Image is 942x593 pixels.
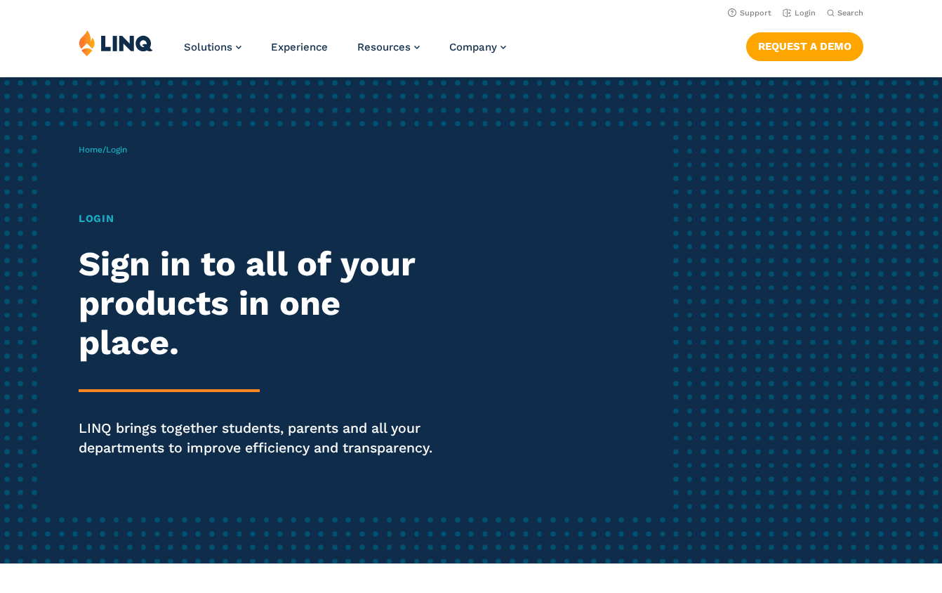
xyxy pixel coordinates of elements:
nav: Button Navigation [746,30,863,60]
a: Experience [271,41,328,53]
a: Request a Demo [746,32,863,60]
h2: Sign in to all of your products in one place. [79,245,442,362]
a: Login [783,8,816,18]
a: Resources [357,41,420,53]
a: Home [79,145,102,155]
span: / [79,145,127,155]
nav: Primary Navigation [184,30,506,76]
span: Resources [357,41,411,53]
p: LINQ brings together students, parents and all your departments to improve efficiency and transpa... [79,419,442,458]
a: Solutions [184,41,241,53]
span: Company [449,41,497,53]
h1: Login [79,211,442,226]
span: Login [106,145,127,155]
span: Solutions [184,41,232,53]
button: Open Search Bar [827,8,863,18]
span: Search [837,8,863,18]
img: LINQ | K‑12 Software [79,30,153,56]
a: Company [449,41,506,53]
a: Support [728,8,771,18]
